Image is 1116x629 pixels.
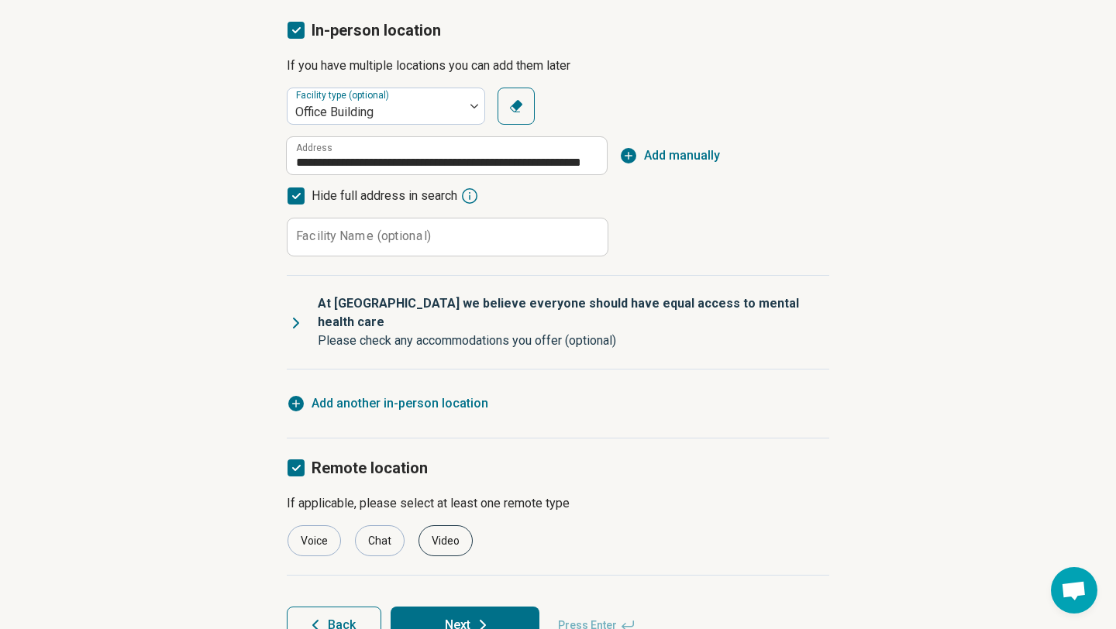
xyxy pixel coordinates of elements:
[296,143,332,153] label: Address
[1051,567,1097,614] div: Open chat
[287,57,829,75] p: If you have multiple locations you can add them later
[312,21,441,40] span: In-person location
[418,525,473,556] div: Video
[355,525,405,556] div: Chat
[619,146,720,165] button: Add manually
[312,459,428,477] span: Remote location
[287,394,488,413] button: Add another in-person location
[296,230,431,242] label: Facility Name (optional)
[318,294,817,332] p: At [GEOGRAPHIC_DATA] we believe everyone should have equal access to mental health care
[318,332,817,350] p: Please check any accommodations you offer (optional)
[287,276,829,369] summary: At [GEOGRAPHIC_DATA] we believe everyone should have equal access to mental health carePlease che...
[312,187,457,205] span: Hide full address in search
[288,525,341,556] div: Voice
[296,91,392,101] label: Facility type (optional)
[287,494,829,513] p: If applicable, please select at least one remote type
[644,146,720,165] span: Add manually
[312,394,488,413] span: Add another in-person location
